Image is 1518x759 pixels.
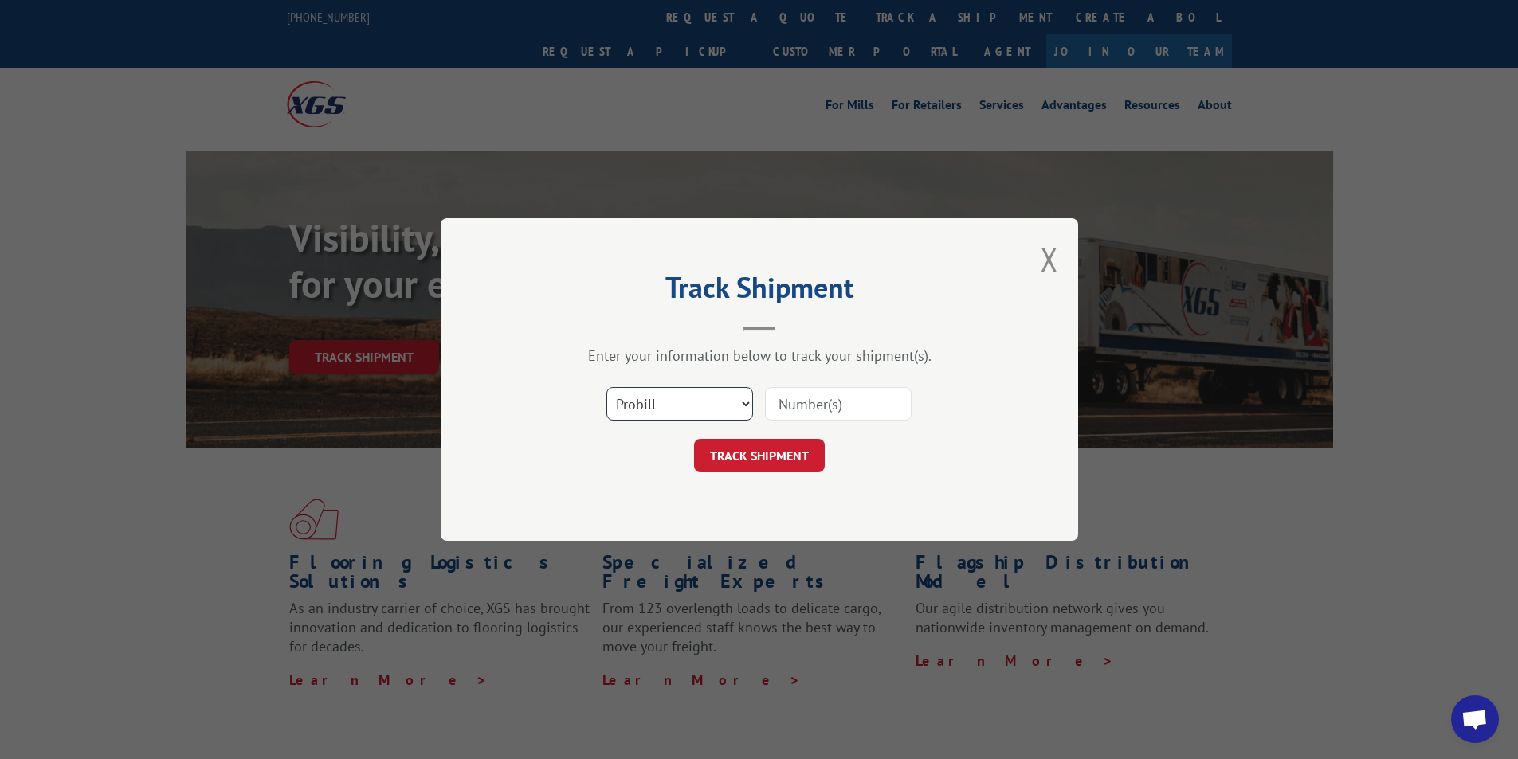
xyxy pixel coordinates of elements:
[694,439,825,472] button: TRACK SHIPMENT
[520,346,998,365] div: Enter your information below to track your shipment(s).
[1041,238,1058,280] button: Close modal
[520,276,998,307] h2: Track Shipment
[1451,695,1499,743] a: Open chat
[765,387,912,421] input: Number(s)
